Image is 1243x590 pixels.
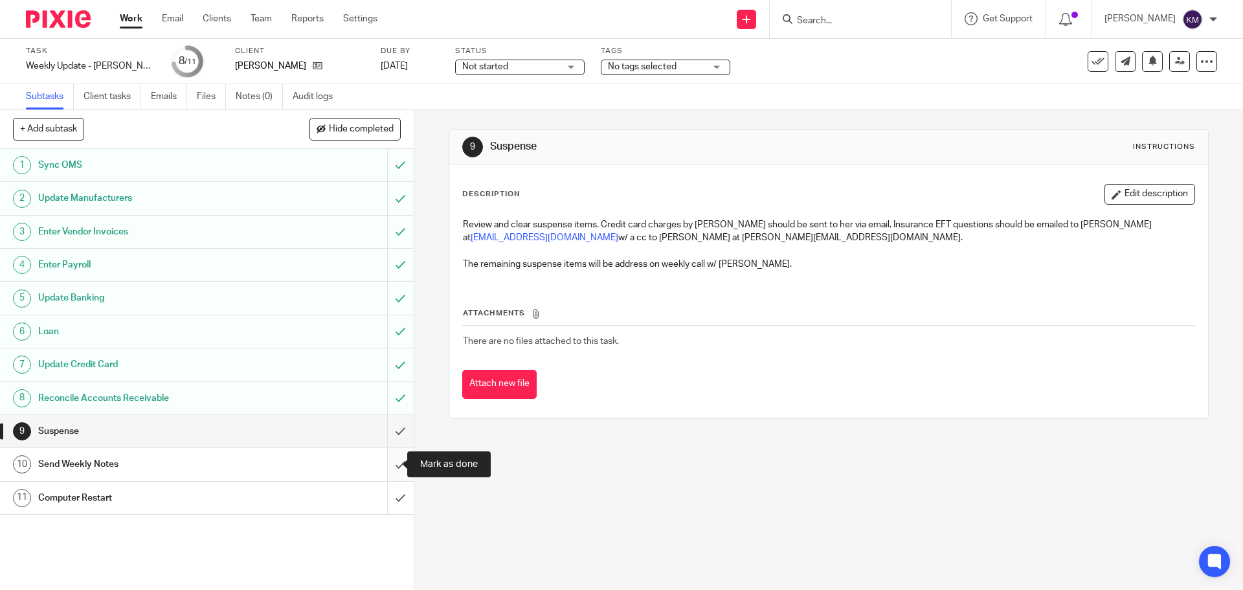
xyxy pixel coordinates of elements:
a: Files [197,84,226,109]
p: The remaining suspense items will be address on weekly call w/ [PERSON_NAME]. [463,258,1194,271]
a: Subtasks [26,84,74,109]
h1: Enter Payroll [38,255,262,275]
h1: Update Banking [38,288,262,308]
div: 5 [13,289,31,308]
img: svg%3E [1182,9,1203,30]
span: [DATE] [381,62,408,71]
span: Get Support [983,14,1033,23]
span: There are no files attached to this task. [463,337,619,346]
h1: Enter Vendor Invoices [38,222,262,242]
span: Hide completed [329,124,394,135]
div: Instructions [1133,142,1195,152]
span: No tags selected [608,62,677,71]
button: Edit description [1104,184,1195,205]
a: Client tasks [84,84,141,109]
h1: Computer Restart [38,488,262,508]
div: 10 [13,455,31,473]
button: Hide completed [309,118,401,140]
h1: Update Manufacturers [38,188,262,208]
label: Status [455,46,585,56]
div: 2 [13,190,31,208]
div: 1 [13,156,31,174]
div: 8 [13,389,31,407]
a: Work [120,12,142,25]
div: 9 [13,422,31,440]
div: 9 [462,137,483,157]
div: 6 [13,323,31,341]
div: 7 [13,356,31,374]
span: Attachments [463,310,525,317]
h1: Update Credit Card [38,355,262,374]
a: Emails [151,84,187,109]
img: Pixie [26,10,91,28]
div: 4 [13,256,31,274]
p: Review and clear suspense items. Credit card charges by [PERSON_NAME] should be sent to her via e... [463,218,1194,245]
a: Clients [203,12,231,25]
p: [PERSON_NAME] [235,60,306,73]
h1: Reconcile Accounts Receivable [38,389,262,408]
p: [PERSON_NAME] [1104,12,1176,25]
h1: Suspense [490,140,857,153]
input: Search [796,16,912,27]
label: Client [235,46,364,56]
p: Description [462,189,520,199]
a: Reports [291,12,324,25]
h1: Loan [38,322,262,341]
h1: Send Weekly Notes [38,455,262,474]
h1: Suspense [38,422,262,441]
div: Weekly Update - Beauchamp [26,60,155,73]
div: 8 [179,54,196,69]
div: Weekly Update - [PERSON_NAME] [26,60,155,73]
label: Tags [601,46,730,56]
h1: Sync OMS [38,155,262,175]
div: 3 [13,223,31,241]
button: Attach new file [462,370,537,399]
a: Email [162,12,183,25]
label: Task [26,46,155,56]
a: Team [251,12,272,25]
a: Audit logs [293,84,342,109]
a: [EMAIL_ADDRESS][DOMAIN_NAME] [471,233,618,242]
a: Notes (0) [236,84,283,109]
button: + Add subtask [13,118,84,140]
div: 11 [13,489,31,507]
span: Not started [462,62,508,71]
small: /11 [185,58,196,65]
label: Due by [381,46,439,56]
a: Settings [343,12,377,25]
